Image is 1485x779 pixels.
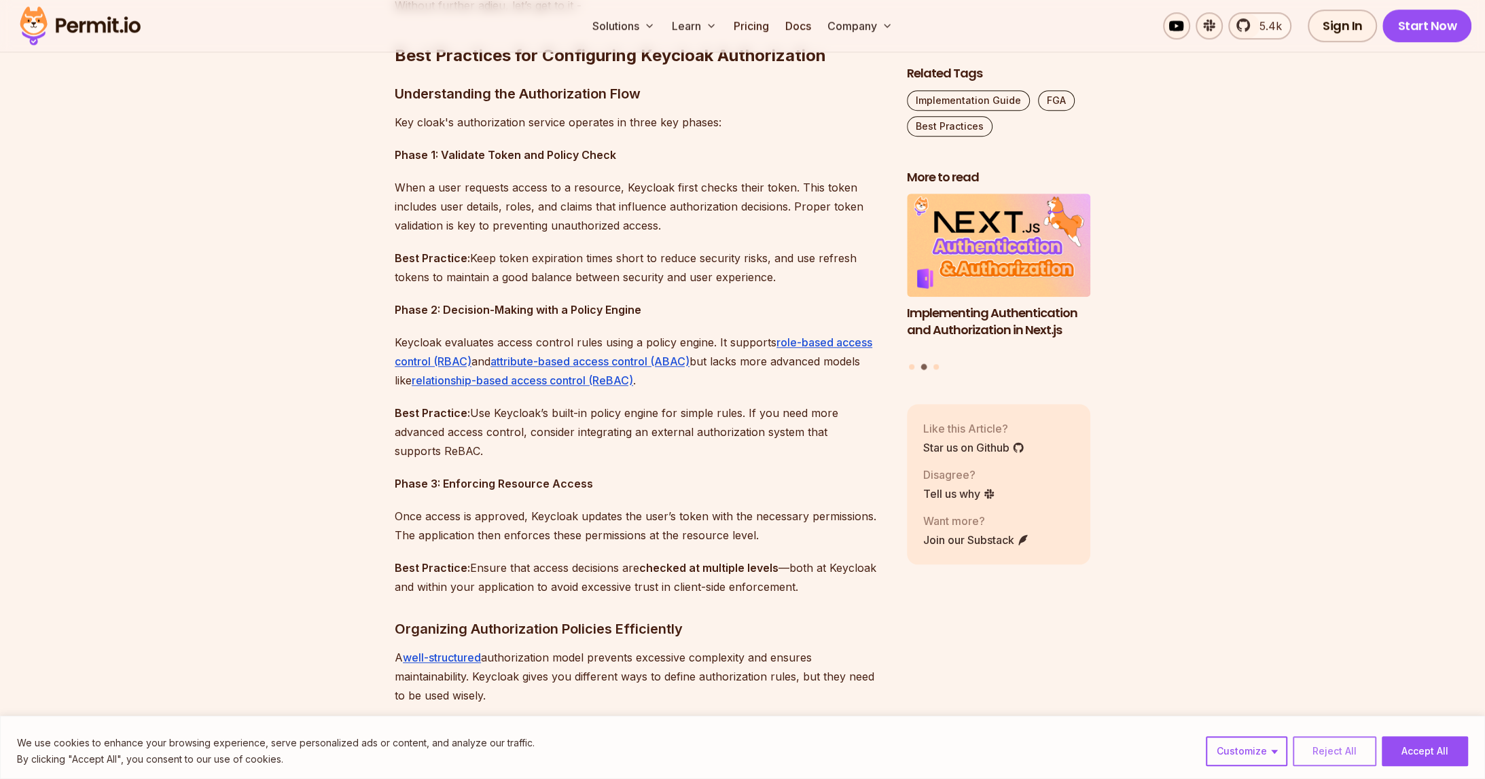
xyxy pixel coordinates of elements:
button: Reject All [1293,736,1376,766]
p: When a user requests access to a resource, Keycloak first checks their token. This token includes... [395,178,885,235]
img: Permit logo [14,3,147,49]
button: Go to slide 1 [909,364,914,369]
a: role-based access control (RBAC) [395,336,872,368]
a: Implementing Authentication and Authorization in Next.jsImplementing Authentication and Authoriza... [907,194,1090,356]
li: 2 of 3 [907,194,1090,356]
h2: More to read [907,169,1090,186]
button: Company [821,12,898,39]
a: Start Now [1382,10,1471,42]
a: Tell us why [923,486,995,502]
button: Go to slide 2 [921,364,927,370]
p: Use Keycloak’s built-in policy engine for simple rules. If you need more advanced access control,... [395,403,885,460]
div: Posts [907,194,1090,372]
p: We use cookies to enhance your browsing experience, serve personalized ads or content, and analyz... [17,735,535,751]
h2: Related Tags [907,65,1090,82]
a: Star us on Github [923,439,1024,456]
strong: Phase 3: Enforcing Resource Access [395,477,593,490]
p: Want more? [923,513,1029,529]
a: FGA [1038,90,1075,111]
p: Keep token expiration times short to reduce security risks, and use refresh tokens to maintain a ... [395,249,885,287]
h3: Implementing Authentication and Authorization in Next.js [907,305,1090,339]
a: 5.4k [1228,12,1291,39]
a: Implementation Guide [907,90,1030,111]
a: well-structured [403,651,481,664]
span: 5.4k [1251,18,1282,34]
h3: Organizing Authorization Policies Efficiently [395,618,885,640]
a: attribute-based access control (ABAC) [490,355,690,368]
button: Customize [1206,736,1287,766]
p: Ensure that access decisions are —both at Keycloak and within your application to avoid excessive... [395,558,885,596]
p: Like this Article? [923,420,1024,437]
p: Keycloak evaluates access control rules using a policy engine. It supports and but lacks more adv... [395,333,885,390]
button: Go to slide 3 [933,364,939,369]
a: relationship-based access control (ReBAC) [412,374,633,387]
p: A authorization model prevents excessive complexity and ensures maintainability. Keycloak gives y... [395,648,885,705]
p: By clicking "Accept All", you consent to our use of cookies. [17,751,535,767]
a: Docs [779,12,816,39]
a: Pricing [728,12,774,39]
strong: Phase 1: Validate Token and Policy Check [395,148,616,162]
strong: Best Practice: [395,251,470,265]
a: Sign In [1308,10,1378,42]
button: Learn [666,12,722,39]
strong: Phase 2: Decision-Making with a Policy Engine [395,303,641,316]
button: Solutions [586,12,660,39]
p: Once access is approved, Keycloak updates the user’s token with the necessary permissions. The ap... [395,507,885,545]
strong: Best Practice: [395,406,470,420]
p: Disagree? [923,467,995,483]
strong: Best Practice: [395,561,470,575]
strong: checked at multiple levels [639,561,779,575]
p: Key cloak's authorization service operates in three key phases: [395,113,885,132]
a: Join our Substack [923,532,1029,548]
a: Best Practices [907,116,992,137]
h3: Understanding the Authorization Flow [395,83,885,105]
img: Implementing Authentication and Authorization in Next.js [907,194,1090,297]
button: Accept All [1382,736,1468,766]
